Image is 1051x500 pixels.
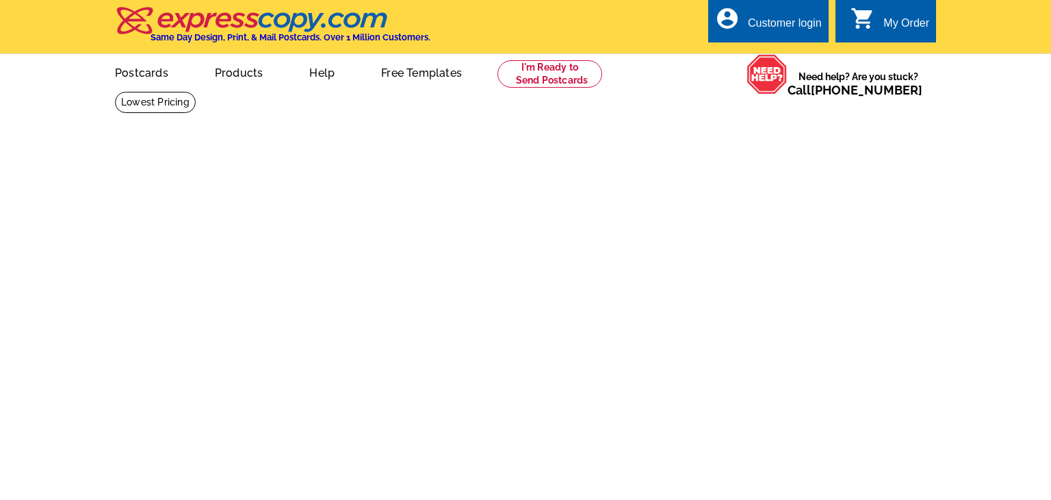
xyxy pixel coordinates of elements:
a: Same Day Design, Print, & Mail Postcards. Over 1 Million Customers. [115,16,430,42]
a: Help [287,55,356,88]
a: Free Templates [359,55,484,88]
div: Customer login [748,17,822,36]
div: My Order [883,17,929,36]
a: [PHONE_NUMBER] [811,83,922,97]
a: Postcards [93,55,190,88]
h4: Same Day Design, Print, & Mail Postcards. Over 1 Million Customers. [151,32,430,42]
img: help [747,54,788,95]
span: Need help? Are you stuck? [788,70,929,97]
span: Call [788,83,922,97]
i: shopping_cart [851,6,875,31]
a: account_circle Customer login [715,15,822,32]
i: account_circle [715,6,740,31]
a: Products [193,55,285,88]
a: shopping_cart My Order [851,15,929,32]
